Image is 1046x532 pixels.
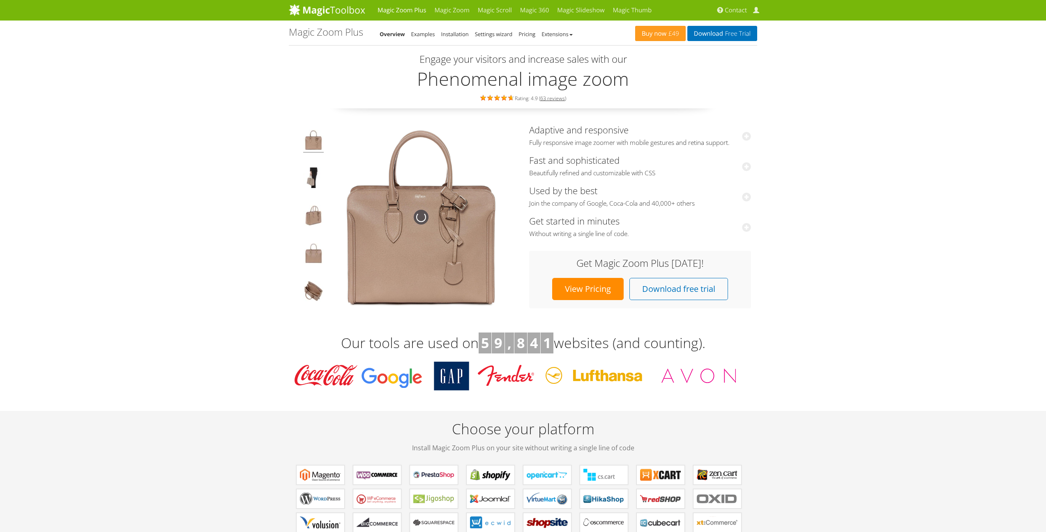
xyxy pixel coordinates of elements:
[552,278,624,300] a: View Pricing
[470,516,511,529] b: Magic Zoom Plus for ECWID
[517,333,525,352] b: 8
[413,469,454,481] b: Magic Zoom Plus for PrestaShop
[580,489,628,509] a: Magic Zoom Plus for HikaShop
[640,469,681,481] b: Magic Zoom Plus for X-Cart
[640,516,681,529] b: Magic Zoom Plus for CubeCart
[527,493,568,505] b: Magic Zoom Plus for VirtueMart
[523,465,571,485] a: Magic Zoom Plus for OpenCart
[380,30,405,38] a: Overview
[296,465,345,485] a: Magic Zoom Plus for Magento
[413,516,454,529] b: Magic Zoom Plus for Squarespace
[289,362,745,390] img: Magic Toolbox Customers
[693,489,742,509] a: Magic Zoom Plus for OXID
[289,419,757,453] h2: Choose your platform
[529,139,751,147] span: Fully responsive image zoomer with mobile gestures and retina support.
[470,493,511,505] b: Magic Zoom Plus for Joomla
[494,333,502,352] b: 9
[411,30,435,38] a: Examples
[541,30,572,38] a: Extensions
[289,27,363,37] h1: Magic Zoom Plus
[410,465,458,485] a: Magic Zoom Plus for PrestaShop
[289,443,757,453] span: Install Magic Zoom Plus on your site without writing a single line of code
[629,278,728,300] a: Download free trial
[540,95,565,102] a: 63 reviews
[537,258,743,268] h3: Get Magic Zoom Plus [DATE]!
[507,333,511,352] b: ,
[441,30,469,38] a: Installation
[300,493,341,505] b: Magic Zoom Plus for WordPress
[697,469,738,481] b: Magic Zoom Plus for Zen Cart
[635,26,686,41] a: Buy now£49
[529,215,751,238] a: Get started in minutesWithout writing a single line of code.
[470,469,511,481] b: Magic Zoom Plus for Shopify
[636,465,685,485] a: Magic Zoom Plus for X-Cart
[583,469,624,481] b: Magic Zoom Plus for CS-Cart
[289,4,365,16] img: MagicToolbox.com - Image tools for your website
[543,333,551,352] b: 1
[725,6,747,14] span: Contact
[303,243,324,266] img: Hover image zoom example
[636,489,685,509] a: Magic Zoom Plus for redSHOP
[303,130,324,153] img: Product image zoom example
[357,516,398,529] b: Magic Zoom Plus for Bigcommerce
[300,516,341,529] b: Magic Zoom Plus for Volusion
[693,465,742,485] a: Magic Zoom Plus for Zen Cart
[640,493,681,505] b: Magic Zoom Plus for redSHOP
[289,69,757,89] h2: Phenomenal image zoom
[518,30,535,38] a: Pricing
[527,469,568,481] b: Magic Zoom Plus for OpenCart
[353,465,401,485] a: Magic Zoom Plus for WooCommerce
[723,30,751,37] span: Free Trial
[523,489,571,509] a: Magic Zoom Plus for VirtueMart
[353,489,401,509] a: Magic Zoom Plus for WP e-Commerce
[583,493,624,505] b: Magic Zoom Plus for HikaShop
[529,199,751,208] span: Join the company of Google, Coca-Cola and 40,000+ others
[466,465,515,485] a: Magic Zoom Plus for Shopify
[583,516,624,529] b: Magic Zoom Plus for osCommerce
[529,154,751,177] a: Fast and sophisticatedBeautifully refined and customizable with CSS
[357,469,398,481] b: Magic Zoom Plus for WooCommerce
[329,125,514,310] img: Magic Zoom Plus Demo
[466,489,515,509] a: Magic Zoom Plus for Joomla
[413,493,454,505] b: Magic Zoom Plus for Jigoshop
[289,93,757,102] div: Rating: 4.9 ( )
[303,167,324,190] img: JavaScript image zoom example
[289,332,757,354] h3: Our tools are used on websites (and counting).
[296,489,345,509] a: Magic Zoom Plus for WordPress
[529,184,751,208] a: Used by the bestJoin the company of Google, Coca-Cola and 40,000+ others
[529,124,751,147] a: Adaptive and responsiveFully responsive image zoomer with mobile gestures and retina support.
[580,465,628,485] a: Magic Zoom Plus for CS-Cart
[481,333,489,352] b: 5
[687,26,757,41] a: DownloadFree Trial
[529,230,751,238] span: Without writing a single line of code.
[410,489,458,509] a: Magic Zoom Plus for Jigoshop
[697,493,738,505] b: Magic Zoom Plus for OXID
[527,516,568,529] b: Magic Zoom Plus for ShopSite
[357,493,398,505] b: Magic Zoom Plus for WP e-Commerce
[303,281,324,304] img: JavaScript zoom tool example
[475,30,513,38] a: Settings wizard
[529,169,751,177] span: Beautifully refined and customizable with CSS
[530,333,538,352] b: 4
[291,54,755,64] h3: Engage your visitors and increase sales with our
[697,516,738,529] b: Magic Zoom Plus for xt:Commerce
[666,30,679,37] span: £49
[303,205,324,228] img: jQuery image zoom example
[300,469,341,481] b: Magic Zoom Plus for Magento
